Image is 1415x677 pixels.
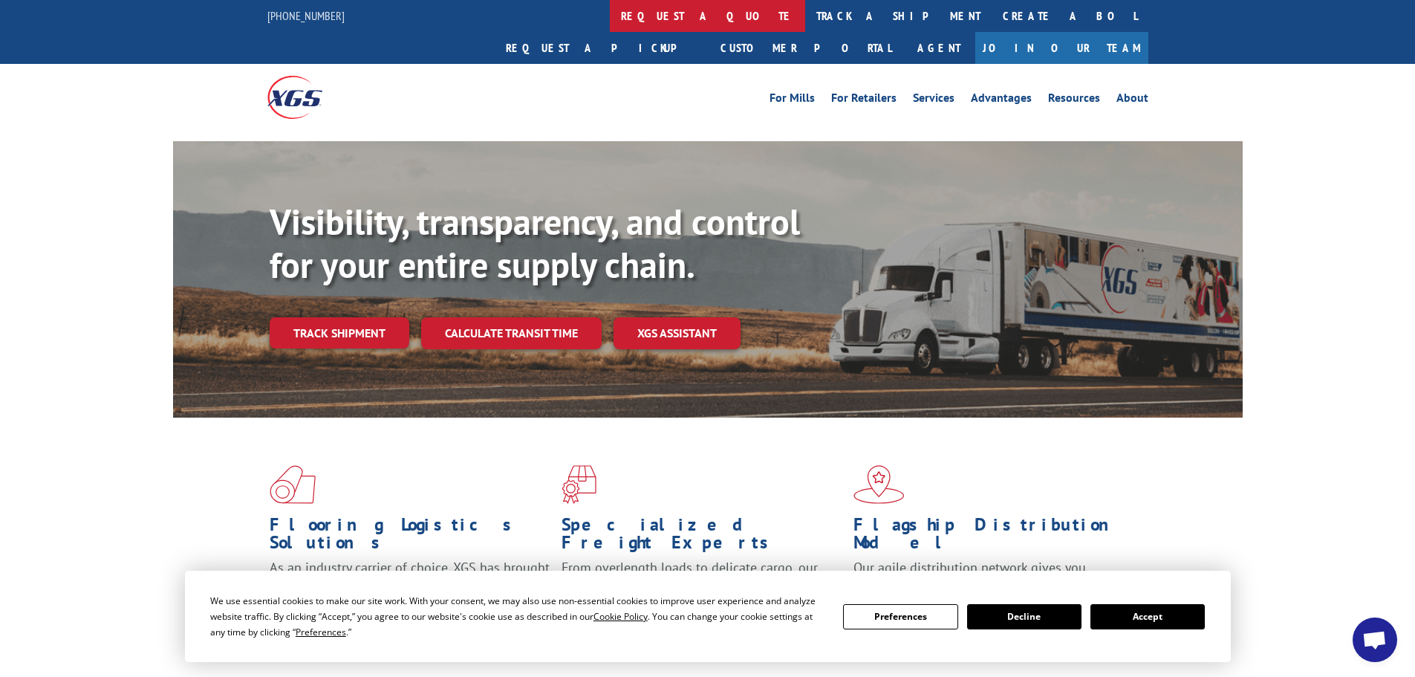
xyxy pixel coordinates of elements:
a: Advantages [971,92,1032,108]
div: Cookie Consent Prompt [185,571,1231,662]
a: [PHONE_NUMBER] [267,8,345,23]
span: Cookie Policy [593,610,648,623]
p: From overlength loads to delicate cargo, our experienced staff knows the best way to move your fr... [562,559,842,625]
div: Open chat [1353,618,1397,662]
h1: Flagship Distribution Model [853,516,1134,559]
button: Decline [967,604,1081,629]
h1: Specialized Freight Experts [562,516,842,559]
img: xgs-icon-flagship-distribution-model-red [853,465,905,504]
a: Request a pickup [495,32,709,64]
a: Resources [1048,92,1100,108]
span: As an industry carrier of choice, XGS has brought innovation and dedication to flooring logistics... [270,559,550,612]
a: Track shipment [270,317,409,349]
img: xgs-icon-total-supply-chain-intelligence-red [270,465,316,504]
span: Our agile distribution network gives you nationwide inventory management on demand. [853,559,1127,594]
span: Preferences [296,626,346,638]
a: XGS ASSISTANT [614,317,741,349]
a: Calculate transit time [421,317,602,349]
div: We use essential cookies to make our site work. With your consent, we may also use non-essential ... [210,593,825,640]
b: Visibility, transparency, and control for your entire supply chain. [270,198,800,288]
button: Accept [1090,604,1205,629]
a: Join Our Team [975,32,1148,64]
button: Preferences [843,604,957,629]
a: For Mills [770,92,815,108]
a: For Retailers [831,92,897,108]
img: xgs-icon-focused-on-flooring-red [562,465,596,504]
a: About [1116,92,1148,108]
a: Customer Portal [709,32,902,64]
a: Agent [902,32,975,64]
h1: Flooring Logistics Solutions [270,516,550,559]
a: Services [913,92,954,108]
